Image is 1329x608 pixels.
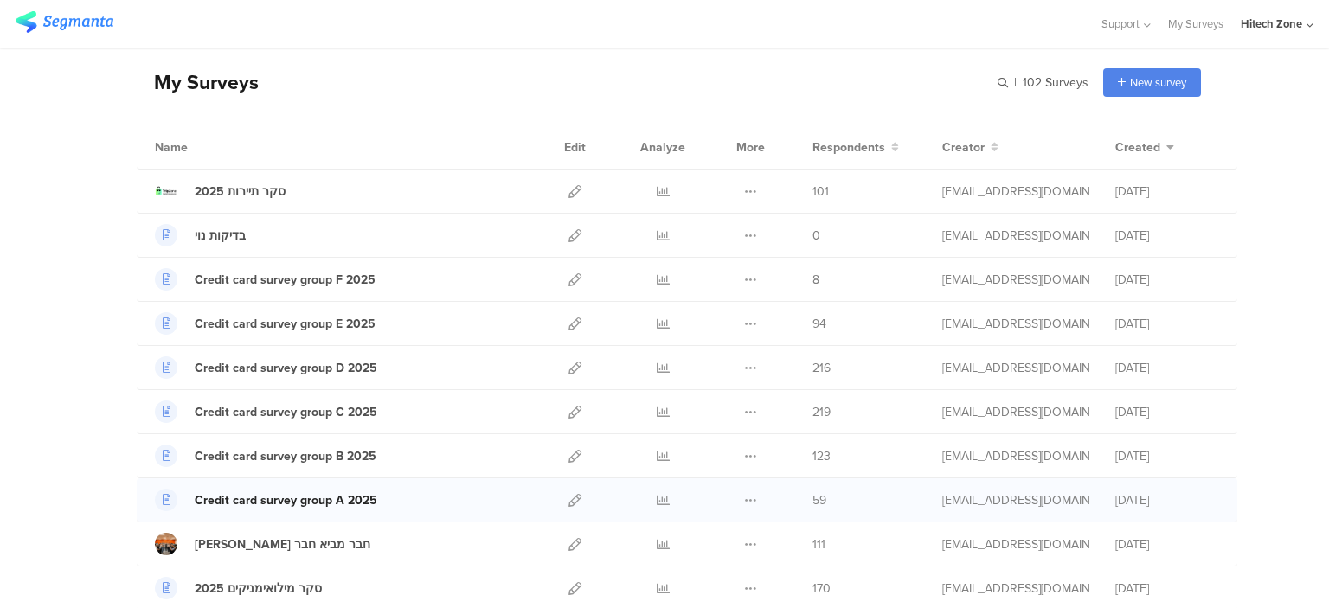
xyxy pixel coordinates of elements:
div: סקר חבר מביא חבר [195,535,370,554]
div: miri.gz@htzone.co.il [942,271,1089,289]
div: miri.gz@htzone.co.il [942,403,1089,421]
div: [DATE] [1115,403,1219,421]
div: miri.gz@htzone.co.il [942,491,1089,509]
span: 102 Surveys [1023,74,1088,92]
div: miri.gz@htzone.co.il [942,579,1089,598]
span: 123 [812,447,831,465]
a: בדיקות נוי [155,224,246,246]
span: 0 [812,227,820,245]
a: [PERSON_NAME] חבר מביא חבר [155,533,370,555]
button: Respondents [812,138,899,157]
div: miri.gz@htzone.co.il [942,227,1089,245]
a: Credit card survey group A 2025 [155,489,377,511]
span: | [1011,74,1019,92]
a: Credit card survey group B 2025 [155,445,376,467]
div: Hitech Zone [1241,16,1302,32]
div: [DATE] [1115,359,1219,377]
span: 216 [812,359,831,377]
div: [DATE] [1115,535,1219,554]
span: New survey [1130,74,1186,91]
span: Creator [942,138,985,157]
div: miri.gz@htzone.co.il [942,535,1089,554]
div: My Surveys [137,67,259,97]
div: [DATE] [1115,182,1219,201]
span: 94 [812,315,826,333]
div: Analyze [637,125,689,169]
div: Credit card survey group E 2025 [195,315,376,333]
div: More [732,125,769,169]
div: miri.gz@htzone.co.il [942,447,1089,465]
div: בדיקות נוי [195,227,246,245]
a: Credit card survey group D 2025 [155,356,377,379]
div: סקר תיירות 2025 [195,182,286,201]
span: 101 [812,182,829,201]
div: Edit [556,125,594,169]
a: Credit card survey group C 2025 [155,400,377,423]
div: [DATE] [1115,271,1219,289]
div: miri.gz@htzone.co.il [942,315,1089,333]
div: miri.gz@htzone.co.il [942,359,1089,377]
div: Name [155,138,259,157]
div: miri.gz@htzone.co.il [942,182,1089,201]
span: Created [1115,138,1160,157]
div: Credit card survey group B 2025 [195,447,376,465]
a: סקר מילואימניקים 2025 [155,577,322,599]
a: Credit card survey group F 2025 [155,268,376,291]
span: 59 [812,491,826,509]
img: segmanta logo [16,11,113,33]
div: סקר מילואימניקים 2025 [195,579,322,598]
span: 219 [812,403,831,421]
button: Created [1115,138,1174,157]
span: 8 [812,271,819,289]
div: Credit card survey group A 2025 [195,491,377,509]
div: [DATE] [1115,447,1219,465]
div: Credit card survey group D 2025 [195,359,377,377]
div: Credit card survey group F 2025 [195,271,376,289]
div: [DATE] [1115,579,1219,598]
span: Support [1101,16,1140,32]
div: [DATE] [1115,227,1219,245]
span: 111 [812,535,825,554]
a: סקר תיירות 2025 [155,180,286,202]
button: Creator [942,138,998,157]
span: 170 [812,579,831,598]
div: [DATE] [1115,491,1219,509]
span: Respondents [812,138,885,157]
div: Credit card survey group C 2025 [195,403,377,421]
div: [DATE] [1115,315,1219,333]
a: Credit card survey group E 2025 [155,312,376,335]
